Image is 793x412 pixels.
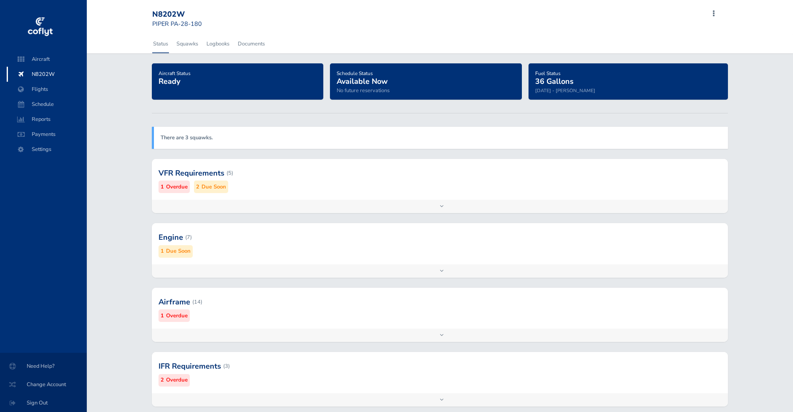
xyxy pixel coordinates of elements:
small: Due Soon [201,183,226,191]
a: There are 3 squawks. [161,134,213,141]
span: Reports [15,112,78,127]
span: No future reservations [337,87,390,94]
div: N8202W [152,10,212,19]
span: Schedule [15,97,78,112]
span: Schedule Status [337,70,373,77]
span: Sign Out [10,395,77,410]
span: Flights [15,82,78,97]
small: [DATE] - [PERSON_NAME] [535,87,595,94]
span: Settings [15,142,78,157]
a: Logbooks [206,35,230,53]
span: N8202W [15,67,78,82]
a: Schedule StatusAvailable Now [337,68,388,87]
span: Payments [15,127,78,142]
a: Squawks [176,35,199,53]
span: Aircraft Status [159,70,191,77]
span: Need Help? [10,359,77,374]
small: Overdue [166,312,188,320]
small: Overdue [166,376,188,384]
span: 36 Gallons [535,76,574,86]
small: PIPER PA-28-180 [152,20,202,28]
span: Ready [159,76,180,86]
a: Status [152,35,169,53]
span: Change Account [10,377,77,392]
span: Fuel Status [535,70,561,77]
small: Due Soon [166,247,191,256]
img: coflyt logo [26,15,54,40]
span: Aircraft [15,52,78,67]
span: Available Now [337,76,388,86]
small: Overdue [166,183,188,191]
a: Documents [237,35,266,53]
